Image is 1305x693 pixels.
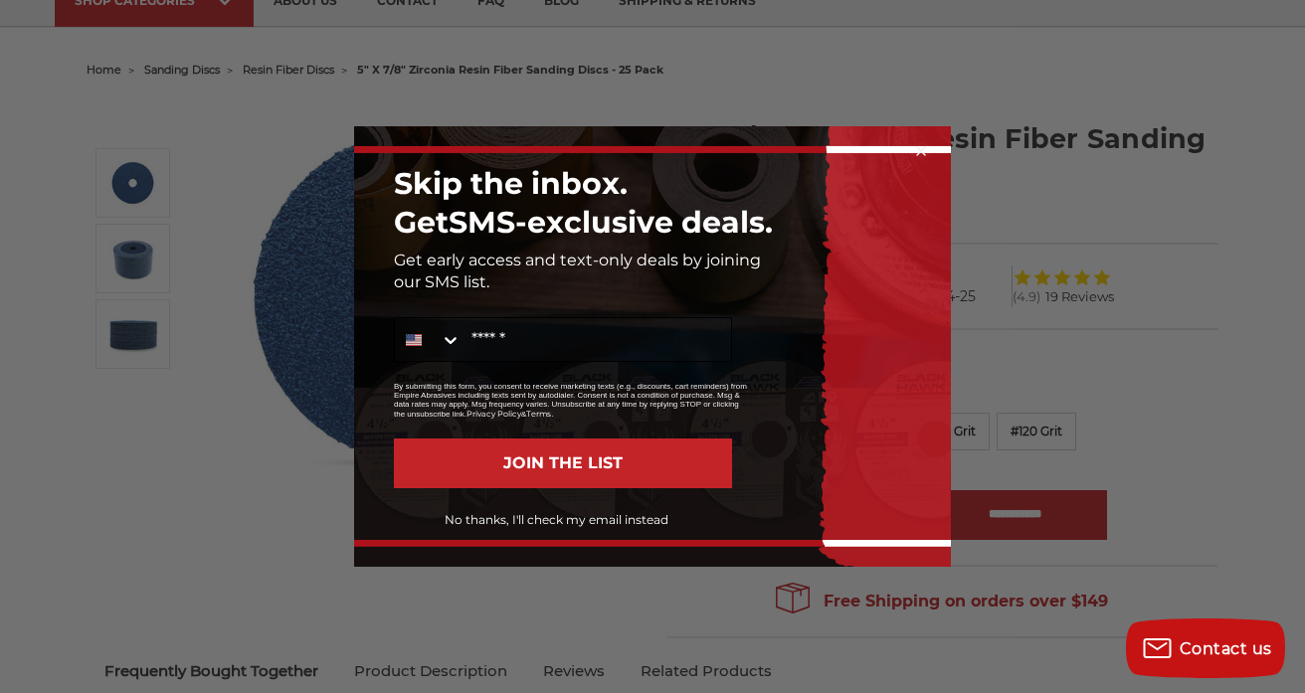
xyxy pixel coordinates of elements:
[394,251,761,269] span: Get early access and text-only deals by joining
[449,204,773,241] span: SMS-exclusive deals.
[1180,639,1272,658] span: Contact us
[394,438,732,488] button: JOIN THE LIST
[466,409,521,419] a: Privacy Policy
[394,382,752,419] p: By submitting this form, you consent to receive marketing texts (e.g., discounts, cart reminders)...
[911,141,931,161] button: Close dialog
[1126,618,1285,678] button: Contact us
[380,503,732,537] button: No thanks, I'll check my email instead
[394,204,449,241] span: Get
[406,332,422,348] img: United States
[394,165,628,202] span: Skip the inbox.
[394,272,489,291] span: our SMS list.
[395,318,462,361] button: Search Countries
[526,409,551,419] a: Terms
